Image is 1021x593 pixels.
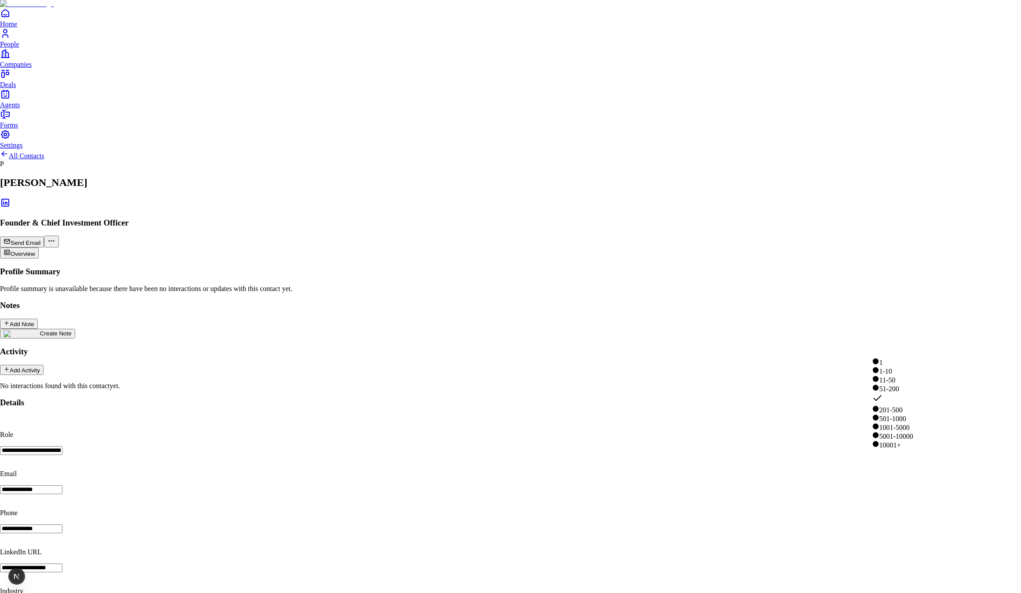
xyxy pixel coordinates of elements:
div: 11-50 [872,375,913,384]
div: 10001+ [872,440,913,449]
div: 501-1000 [872,414,913,423]
div: 5001-10000 [872,432,913,440]
div: 51-200 [872,384,913,393]
div: 1-10 [872,367,913,375]
div: 1 [872,358,913,367]
div: 1001-5000 [872,423,913,432]
div: 201-500 [872,405,913,414]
